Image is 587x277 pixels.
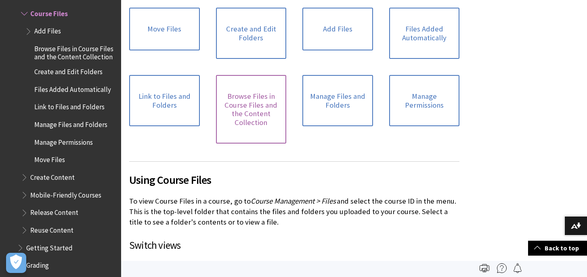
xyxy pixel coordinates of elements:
[34,135,93,146] span: Manage Permissions
[302,75,373,126] a: Manage Files and Folders
[34,100,105,111] span: Link to Files and Folders
[480,263,489,273] img: Print
[389,75,460,126] a: Manage Permissions
[30,188,101,199] span: Mobile-Friendly Courses
[129,75,200,126] a: Link to Files and Folders
[513,263,522,273] img: Follow this page
[216,8,287,59] a: Create and Edit Folders
[34,118,107,129] span: Manage Files and Folders
[34,25,61,35] span: Add Files
[26,241,73,252] span: Getting Started
[34,83,111,94] span: Files Added Automatically
[497,263,507,273] img: More help
[26,259,49,270] span: Grading
[302,8,373,50] a: Add Files
[6,253,26,273] button: Open Preferences
[30,7,68,18] span: Course Files
[251,196,336,206] span: Course Management > Files
[389,8,460,59] a: Files Added Automatically
[129,238,459,253] h3: Switch views
[129,196,459,228] p: To view Course Files in a course, go to and select the course ID in the menu. This is the top-lev...
[30,206,78,217] span: Release Content
[34,42,115,61] span: Browse Files in Course Files and the Content Collection
[216,75,287,144] a: Browse Files in Course Files and the Content Collection
[129,8,200,50] a: Move Files
[34,153,65,164] span: Move Files
[30,223,73,234] span: Reuse Content
[528,241,587,256] a: Back to top
[129,171,459,188] span: Using Course Files
[34,65,103,76] span: Create and Edit Folders
[30,171,75,181] span: Create Content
